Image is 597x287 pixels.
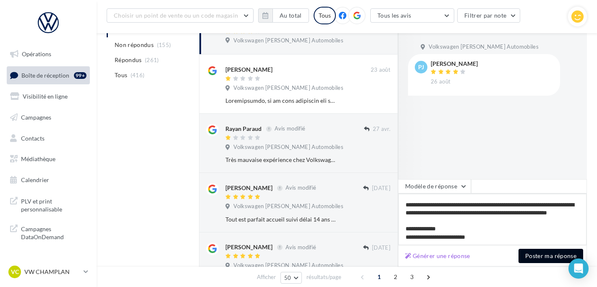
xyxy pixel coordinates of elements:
[429,43,539,51] span: Volkswagen [PERSON_NAME] Automobiles
[373,125,390,133] span: 27 avr.
[258,8,309,23] button: Au total
[21,196,86,214] span: PLV et print personnalisable
[418,63,424,71] span: pj
[370,8,454,23] button: Tous les avis
[233,203,343,210] span: Volkswagen [PERSON_NAME] Automobiles
[285,185,316,191] span: Avis modifié
[5,66,92,84] a: Boîte de réception99+
[131,72,145,78] span: (416)
[405,270,419,284] span: 3
[115,41,154,49] span: Non répondus
[285,244,316,250] span: Avis modifié
[280,272,302,284] button: 50
[107,8,254,23] button: Choisir un point de vente ou un code magasin
[115,56,142,64] span: Répondus
[372,185,390,192] span: [DATE]
[233,37,343,44] span: Volkswagen [PERSON_NAME] Automobiles
[225,65,272,74] div: [PERSON_NAME]
[145,57,159,63] span: (261)
[372,244,390,252] span: [DATE]
[233,262,343,269] span: Volkswagen [PERSON_NAME] Automobiles
[402,251,474,261] button: Générer une réponse
[284,274,291,281] span: 50
[257,273,276,281] span: Afficher
[431,78,450,86] span: 26 août
[518,249,583,263] button: Poster ma réponse
[372,270,386,284] span: 1
[21,114,51,121] span: Campagnes
[225,156,336,164] div: Très mauvaise expérience chez Volkswagen. Je suis allé trois fois : une fois pour réparer des air...
[21,71,69,78] span: Boîte de réception
[5,192,92,217] a: PLV et print personnalisable
[21,223,86,241] span: Campagnes DataOnDemand
[306,273,341,281] span: résultats/page
[21,176,49,183] span: Calendrier
[74,72,86,79] div: 99+
[5,88,92,105] a: Visibilité en ligne
[23,93,68,100] span: Visibilité en ligne
[568,258,589,279] div: Open Intercom Messenger
[11,268,19,276] span: VC
[371,66,390,74] span: 23 août
[7,264,90,280] a: VC VW CHAMPLAN
[225,215,336,224] div: Tout est parfait accueil suivi délai 14 ans chez ce concessionnaire !
[21,155,55,162] span: Médiathèque
[377,12,411,19] span: Tous les avis
[5,109,92,126] a: Campagnes
[275,125,305,132] span: Avis modifié
[5,130,92,147] a: Contacts
[225,184,272,192] div: [PERSON_NAME]
[114,12,238,19] span: Choisir un point de vente ou un code magasin
[24,268,80,276] p: VW CHAMPLAN
[431,61,478,67] div: [PERSON_NAME]
[233,84,343,92] span: Volkswagen [PERSON_NAME] Automobiles
[225,125,262,133] div: Rayan Paraud
[389,270,402,284] span: 2
[5,220,92,245] a: Campagnes DataOnDemand
[457,8,521,23] button: Filtrer par note
[5,45,92,63] a: Opérations
[5,171,92,189] a: Calendrier
[157,42,171,48] span: (155)
[115,71,127,79] span: Tous
[233,143,343,151] span: Volkswagen [PERSON_NAME] Automobiles
[5,150,92,168] a: Médiathèque
[21,134,45,141] span: Contacts
[225,97,336,105] div: Loremipsumdo, si am cons adipiscin eli se doei Temporinci utla et dolo ma ali enimadmi ven quisno...
[398,179,471,193] button: Modèle de réponse
[314,7,336,24] div: Tous
[22,50,51,57] span: Opérations
[272,8,309,23] button: Au total
[225,243,272,251] div: [PERSON_NAME]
